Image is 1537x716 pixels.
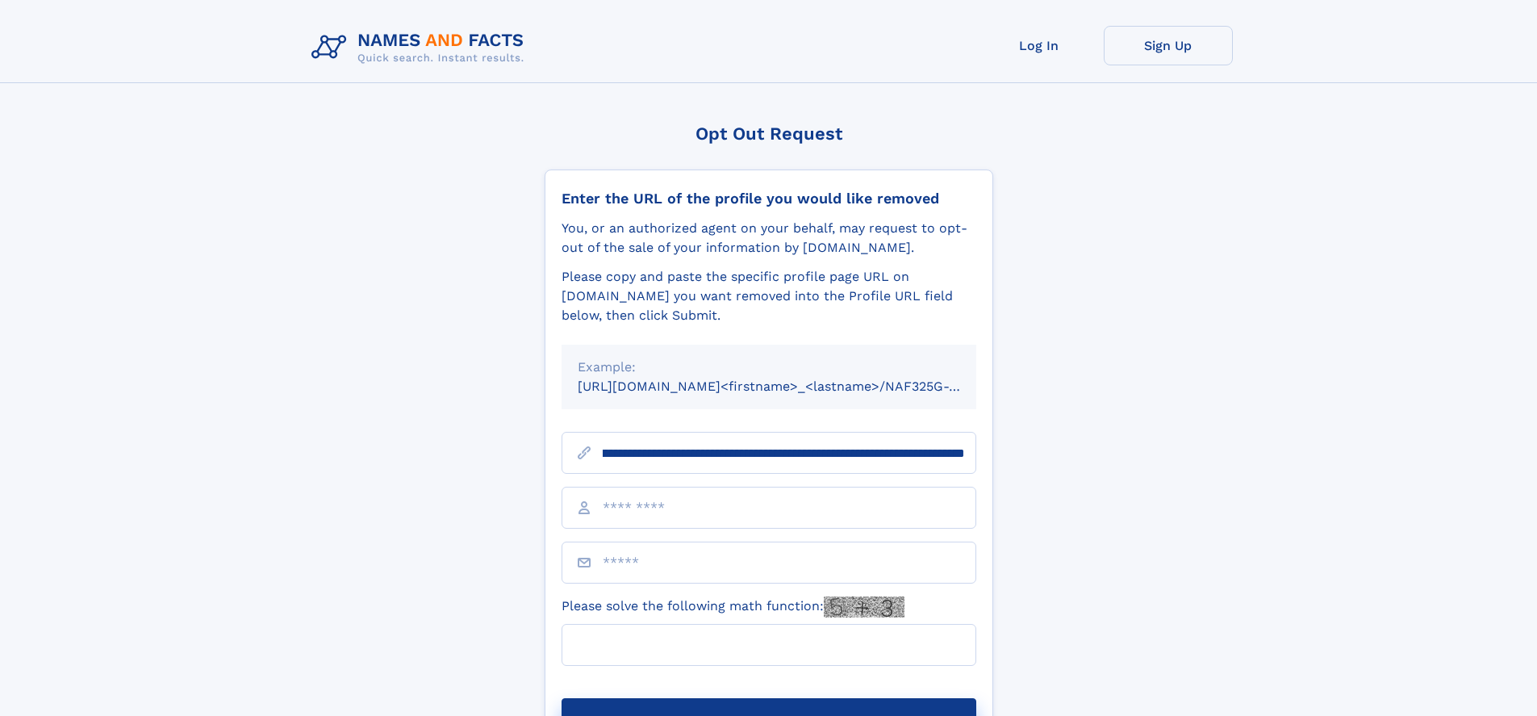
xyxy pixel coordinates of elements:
[975,26,1104,65] a: Log In
[578,358,960,377] div: Example:
[562,267,976,325] div: Please copy and paste the specific profile page URL on [DOMAIN_NAME] you want removed into the Pr...
[1104,26,1233,65] a: Sign Up
[562,597,904,618] label: Please solve the following math function:
[562,190,976,207] div: Enter the URL of the profile you would like removed
[305,26,537,69] img: Logo Names and Facts
[545,124,993,144] div: Opt Out Request
[562,219,976,258] div: You, or an authorized agent on your behalf, may request to opt-out of the sale of your informatio...
[578,379,1007,394] small: [URL][DOMAIN_NAME]<firstname>_<lastname>/NAF325G-xxxxxxxx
